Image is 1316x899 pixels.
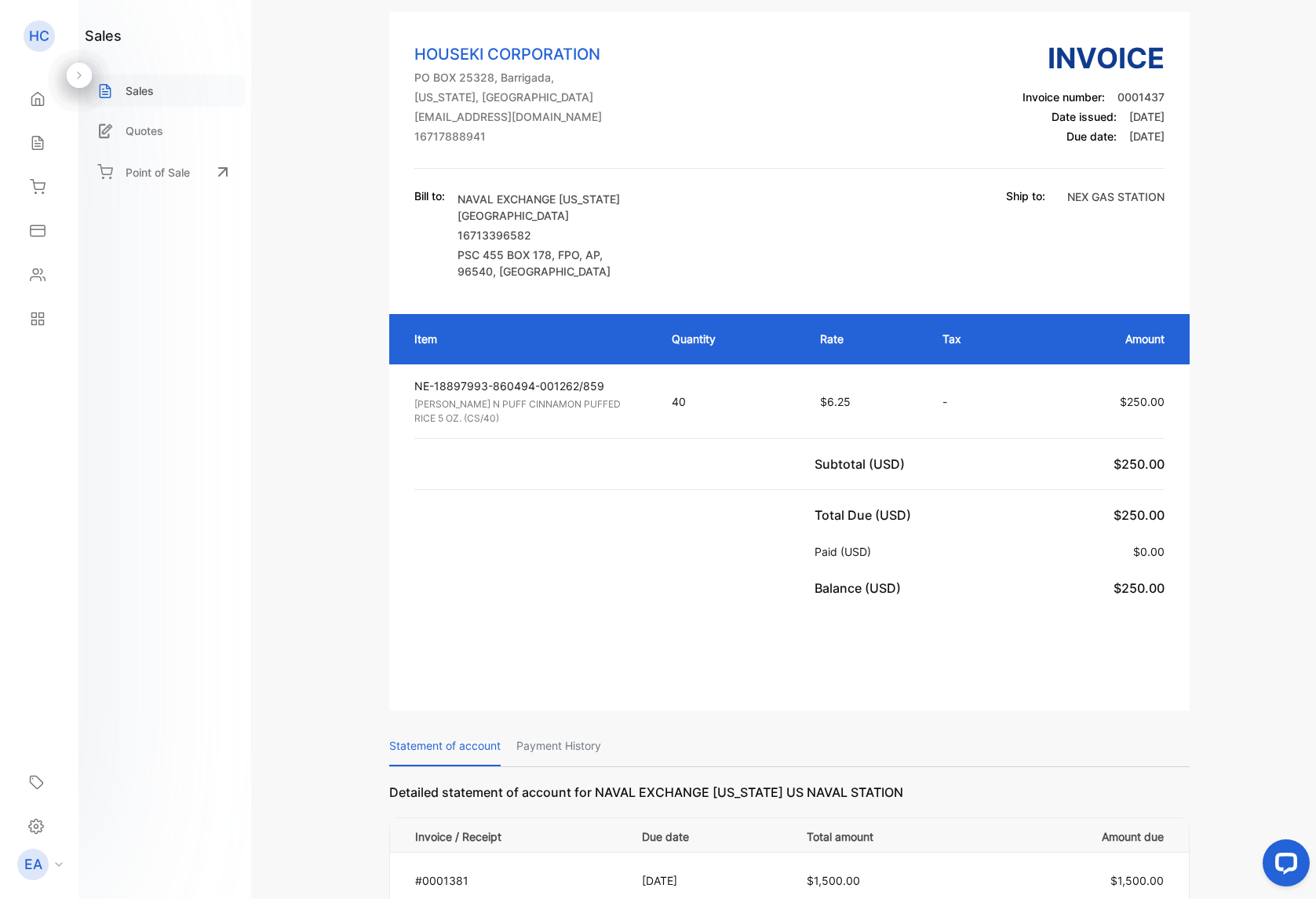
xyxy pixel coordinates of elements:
h1: sales [85,25,122,46]
p: [DATE] [642,872,775,889]
span: $250.00 [1114,580,1165,596]
span: Invoice number: [1023,90,1105,104]
span: $1,500.00 [807,874,860,887]
a: Point of Sale [85,155,245,189]
p: Amount due [1001,825,1164,845]
p: Amount [1042,331,1165,347]
h3: Invoice [1023,37,1165,79]
span: , FPO, AP [552,248,600,261]
p: Balance (USD) [815,579,907,598]
p: Ship to: [1006,188,1045,204]
p: Tax [942,331,1011,347]
a: Quotes [85,115,245,147]
span: 0001437 [1117,90,1165,104]
p: NAVAL EXCHANGE [US_STATE][GEOGRAPHIC_DATA] [458,191,638,224]
span: $6.25 [820,395,851,408]
p: NE-18897993-860494-001262/859 [414,378,643,394]
p: HC [29,26,49,46]
span: $1,500.00 [1110,874,1164,887]
p: Quotes [126,122,163,139]
span: [DATE] [1129,130,1165,143]
p: 40 [672,393,789,410]
p: Statement of account [389,726,501,766]
span: $0.00 [1133,545,1165,558]
p: Item [414,331,640,347]
p: Sales [126,82,154,99]
p: Due date [642,825,775,845]
p: [US_STATE], [GEOGRAPHIC_DATA] [414,89,602,105]
span: PSC 455 BOX 178 [458,248,552,261]
p: Subtotal (USD) [815,455,911,473]
p: PO BOX 25328, Barrigada, [414,69,602,86]
a: Sales [85,75,245,107]
p: HOUSEKI CORPORATION [414,42,602,66]
p: Total Due (USD) [815,506,917,524]
p: Payment History [516,726,601,766]
span: Due date: [1066,130,1117,143]
span: NEX GAS STATION [1067,190,1165,203]
span: Date issued: [1052,110,1117,123]
p: Invoice / Receipt [415,825,623,845]
p: [PERSON_NAME] N PUFF CINNAMON PUFFED RICE 5 OZ. (CS/40) [414,397,643,426]
span: $250.00 [1120,395,1165,408]
p: 16713396582 [458,227,638,243]
p: 16717888941 [414,128,602,144]
span: [DATE] [1129,110,1165,123]
p: - [942,393,1011,410]
p: Point of Sale [126,164,190,181]
span: , [GEOGRAPHIC_DATA] [493,265,611,278]
p: Quantity [672,331,789,347]
span: $250.00 [1114,507,1165,523]
p: Paid (USD) [815,543,877,560]
p: Rate [820,331,911,347]
p: Total amount [807,825,980,845]
p: Bill to: [414,188,445,204]
p: [EMAIL_ADDRESS][DOMAIN_NAME] [414,108,602,125]
span: $250.00 [1114,456,1165,472]
p: EA [24,854,42,875]
p: Detailed statement of account for NAVAL EXCHANGE [US_STATE] US NAVAL STATION [389,783,1190,817]
iframe: LiveChat chat widget [1250,833,1316,899]
p: #0001381 [415,872,623,889]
